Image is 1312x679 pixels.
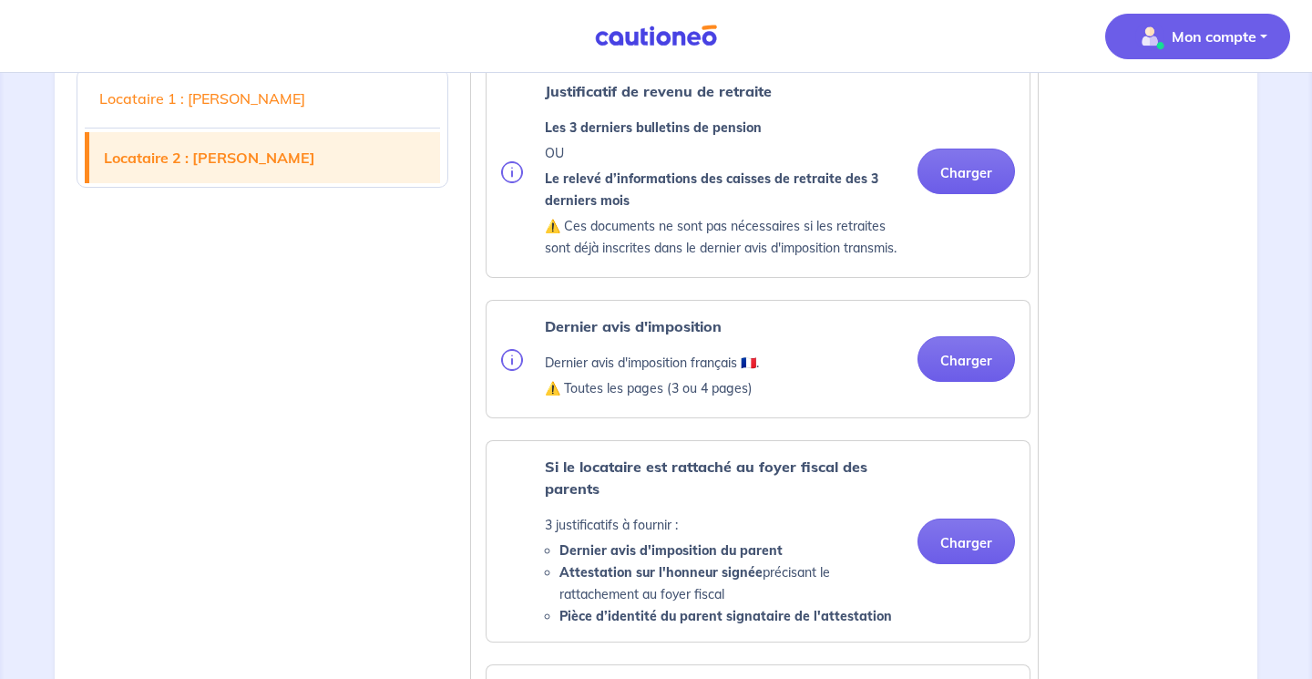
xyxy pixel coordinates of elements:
strong: Dernier avis d'imposition [545,317,722,335]
strong: Dernier avis d'imposition du parent [559,542,783,559]
p: OU [545,142,903,164]
button: Charger [917,336,1015,382]
img: Cautioneo [588,25,724,47]
strong: Justificatif de revenu de retraite [545,82,772,100]
img: illu_account_valid_menu.svg [1135,22,1164,51]
p: Dernier avis d'imposition français 🇫🇷. [545,352,759,374]
button: Charger [917,149,1015,194]
img: info.svg [501,161,523,183]
p: Mon compte [1172,26,1256,47]
button: illu_account_valid_menu.svgMon compte [1105,14,1290,59]
p: 3 justificatifs à fournir : [545,514,903,536]
div: categoryName: parental-tax-assessment, userCategory: retired [486,440,1030,643]
div: categoryName: tax-assessment, userCategory: retired [486,300,1030,418]
a: Locataire 2 : [PERSON_NAME] [89,132,440,183]
p: ⚠️ Toutes les pages (3 ou 4 pages) [545,377,759,399]
strong: Pièce d’identité du parent signataire de l'attestation [559,608,892,624]
strong: Le relevé d’informations des caisses de retraite des 3 derniers mois [545,170,878,209]
strong: Si le locataire est rattaché au foyer fiscal des parents [545,458,867,498]
div: categoryName: last-retirement-proof, userCategory: retired [486,65,1030,278]
p: ⚠️ Ces documents ne sont pas nécessaires si les retraites sont déjà inscrites dans le dernier avi... [545,215,903,259]
button: Charger [917,519,1015,564]
strong: Les 3 derniers bulletins de pension [545,119,762,136]
li: précisant le rattachement au foyer fiscal [559,561,903,605]
img: info.svg [501,349,523,371]
a: Locataire 1 : [PERSON_NAME] [85,73,440,124]
strong: Attestation sur l'honneur signée [559,564,763,581]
